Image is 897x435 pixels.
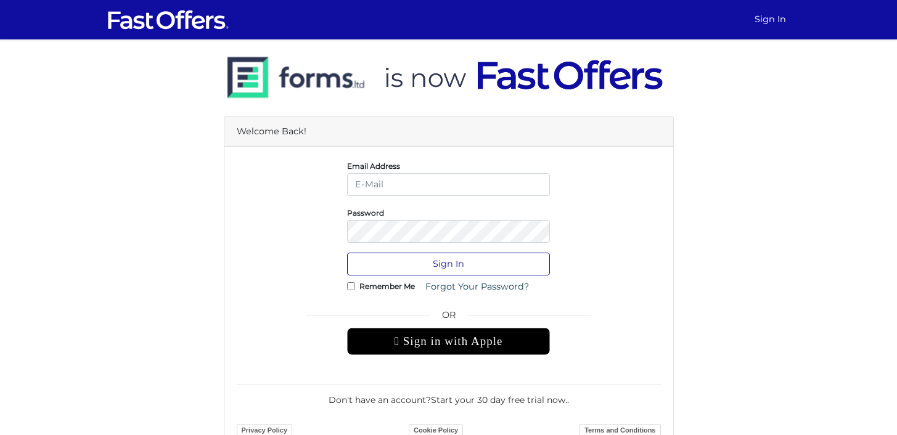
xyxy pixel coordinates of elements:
label: Email Address [347,165,400,168]
label: Password [347,211,384,214]
div: Welcome Back! [224,117,673,147]
a: Start your 30 day free trial now. [431,394,567,405]
label: Remember Me [359,285,415,288]
a: Forgot Your Password? [417,275,537,298]
div: Sign in with Apple [347,328,550,355]
a: Sign In [750,7,791,31]
button: Sign In [347,253,550,275]
input: E-Mail [347,173,550,196]
div: Don't have an account? . [237,384,661,407]
span: OR [347,308,550,328]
